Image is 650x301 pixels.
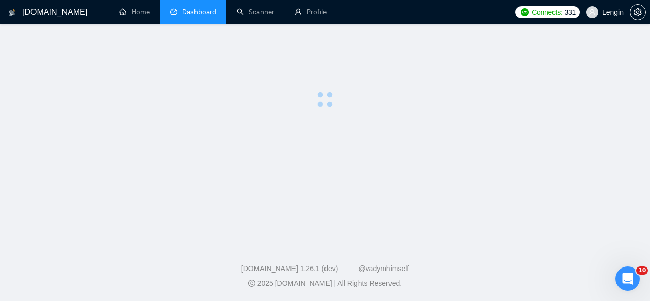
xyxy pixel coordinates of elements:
[119,8,150,16] a: homeHome
[589,9,596,16] span: user
[182,8,216,16] span: Dashboard
[358,264,409,273] a: @vadymhimself
[295,8,327,16] a: userProfile
[636,266,648,275] span: 10
[8,278,642,289] div: 2025 [DOMAIN_NAME] | All Rights Reserved.
[237,8,274,16] a: searchScanner
[532,7,562,18] span: Connects:
[170,8,177,15] span: dashboard
[615,266,640,291] iframe: Intercom live chat
[630,4,646,20] button: setting
[241,264,338,273] a: [DOMAIN_NAME] 1.26.1 (dev)
[9,5,16,21] img: logo
[521,8,529,16] img: upwork-logo.png
[630,8,646,16] a: setting
[248,280,255,287] span: copyright
[564,7,575,18] span: 331
[630,8,645,16] span: setting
